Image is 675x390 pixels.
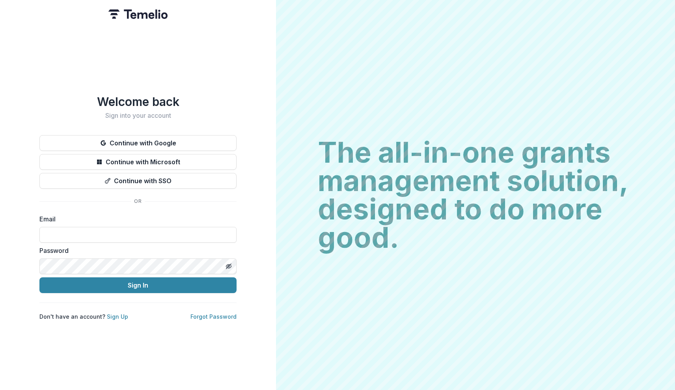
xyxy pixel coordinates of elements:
[39,277,237,293] button: Sign In
[190,313,237,320] a: Forgot Password
[39,214,232,224] label: Email
[39,112,237,119] h2: Sign into your account
[107,313,128,320] a: Sign Up
[39,135,237,151] button: Continue with Google
[222,260,235,273] button: Toggle password visibility
[39,95,237,109] h1: Welcome back
[108,9,168,19] img: Temelio
[39,312,128,321] p: Don't have an account?
[39,173,237,189] button: Continue with SSO
[39,246,232,255] label: Password
[39,154,237,170] button: Continue with Microsoft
